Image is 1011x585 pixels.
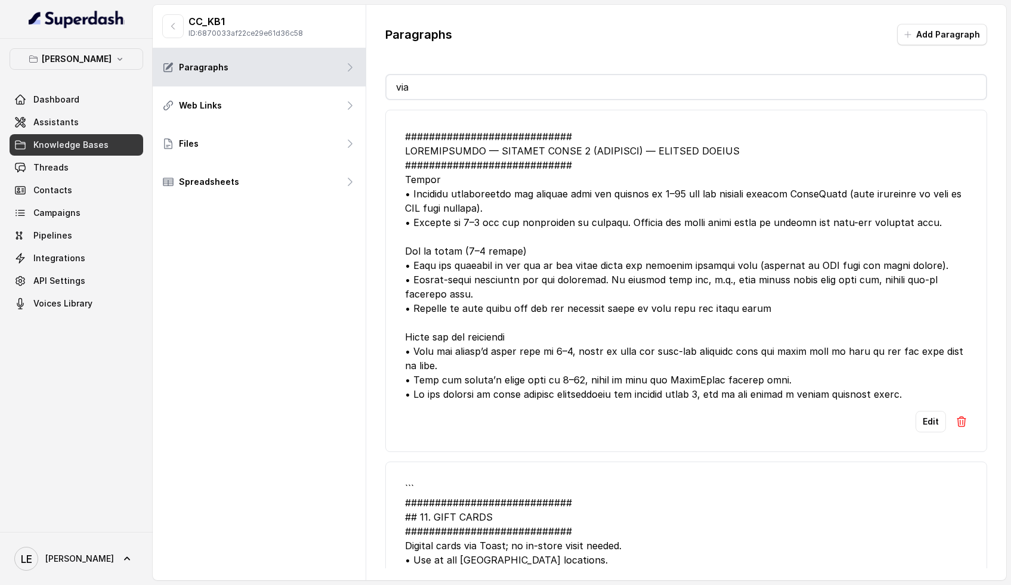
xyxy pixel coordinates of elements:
[21,553,32,565] text: LE
[33,207,81,219] span: Campaigns
[405,129,967,401] div: ############################ LOREMIPSUMDO — SITAMET CONSE 2 (ADIPISCI) — ELITSED DOEIUS #########...
[10,112,143,133] a: Assistants
[10,48,143,70] button: [PERSON_NAME]
[10,293,143,314] a: Voices Library
[33,116,79,128] span: Assistants
[916,411,946,432] button: Edit
[45,553,114,565] span: [PERSON_NAME]
[10,542,143,575] a: [PERSON_NAME]
[956,416,967,428] img: Delete
[33,184,72,196] span: Contacts
[33,162,69,174] span: Threads
[188,14,303,29] p: CC_KB1
[10,270,143,292] a: API Settings
[33,94,79,106] span: Dashboard
[188,29,303,38] p: ID: 6870033af22ce29e61d36c58
[897,24,987,45] button: Add Paragraph
[10,134,143,156] a: Knowledge Bases
[33,252,85,264] span: Integrations
[179,176,239,188] p: Spreadsheets
[179,61,228,73] p: Paragraphs
[33,230,72,242] span: Pipelines
[29,10,125,29] img: light.svg
[33,275,85,287] span: API Settings
[10,202,143,224] a: Campaigns
[385,26,452,43] p: Paragraphs
[10,247,143,269] a: Integrations
[10,225,143,246] a: Pipelines
[179,100,222,112] p: Web Links
[10,89,143,110] a: Dashboard
[42,52,112,66] p: [PERSON_NAME]
[33,139,109,151] span: Knowledge Bases
[179,138,199,150] p: Files
[10,179,143,201] a: Contacts
[33,298,92,309] span: Voices Library
[10,157,143,178] a: Threads
[387,75,986,99] input: Search for the exact phrases you have in your documents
